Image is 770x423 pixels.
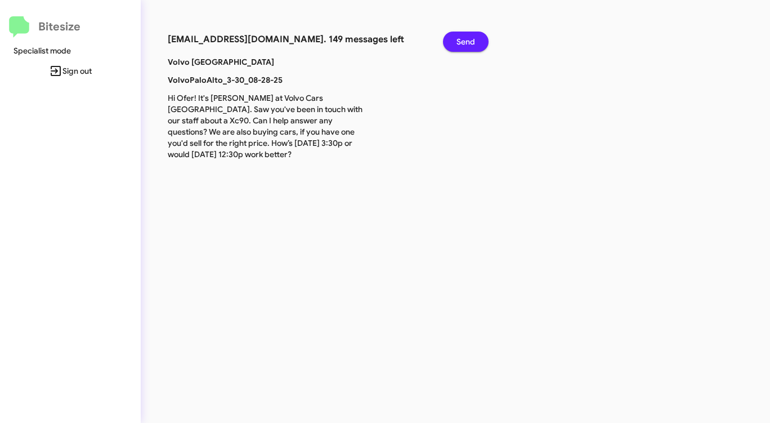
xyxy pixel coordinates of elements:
b: Volvo [GEOGRAPHIC_DATA] [168,57,274,67]
a: Bitesize [9,16,80,38]
h3: [EMAIL_ADDRESS][DOMAIN_NAME]. 149 messages left [168,32,426,47]
button: Send [443,32,489,52]
span: Send [456,32,475,52]
b: VolvoPaloAlto_3-30_08-28-25 [168,75,283,85]
p: Hi Ofer! It's [PERSON_NAME] at Volvo Cars [GEOGRAPHIC_DATA]. Saw you've been in touch with our st... [159,92,379,160]
span: Sign out [9,61,132,81]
